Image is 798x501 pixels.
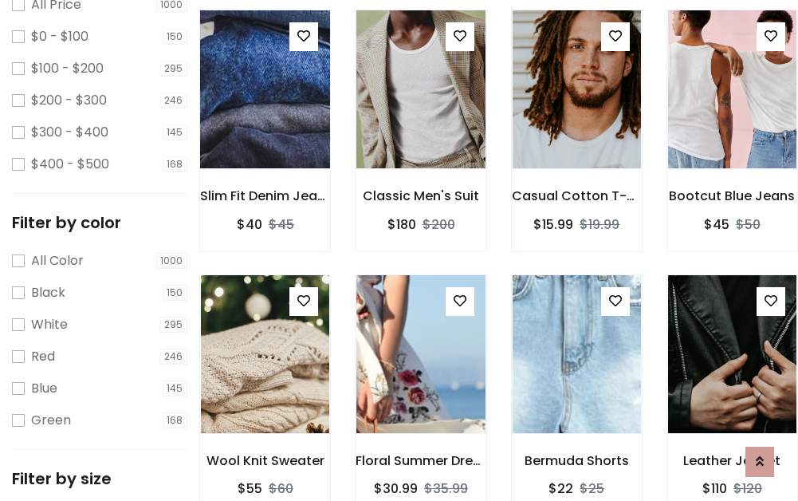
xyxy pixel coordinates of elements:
h6: $45 [704,217,729,232]
h6: $55 [238,481,262,496]
label: Black [31,283,65,302]
del: $45 [269,215,294,234]
h6: Classic Men's Suit [356,188,485,203]
h5: Filter by color [12,213,187,232]
h6: $40 [237,217,262,232]
span: 246 [160,349,188,365]
del: $50 [736,215,761,234]
span: 295 [160,61,188,77]
del: $200 [423,215,455,234]
span: 150 [163,29,188,45]
del: $60 [269,479,293,498]
label: $400 - $500 [31,155,109,174]
span: 145 [163,381,188,396]
label: White [31,315,68,334]
span: 168 [163,156,188,172]
h5: Filter by size [12,469,187,488]
label: Green [31,411,71,430]
h6: $15.99 [533,217,573,232]
h6: Bootcut Blue Jeans [667,188,797,203]
span: 168 [163,412,188,428]
label: $100 - $200 [31,59,104,78]
label: Red [31,347,55,366]
del: $19.99 [580,215,619,234]
h6: Casual Cotton T-Shirt [512,188,642,203]
span: 1000 [156,253,188,269]
span: 150 [163,285,188,301]
h6: $180 [387,217,416,232]
h6: Slim Fit Denim Jeans [200,188,330,203]
label: $0 - $100 [31,27,88,46]
label: $300 - $400 [31,123,108,142]
span: 246 [160,93,188,108]
h6: $22 [548,481,573,496]
span: 295 [160,317,188,333]
del: $35.99 [424,479,468,498]
del: $120 [733,479,762,498]
label: $200 - $300 [31,91,107,110]
h6: Leather Jacket [667,453,797,468]
label: All Color [31,251,84,270]
h6: $110 [702,481,727,496]
label: Blue [31,379,57,398]
h6: Floral Summer Dress [356,453,485,468]
span: 145 [163,124,188,140]
del: $25 [580,479,604,498]
h6: $30.99 [374,481,418,496]
h6: Wool Knit Sweater [200,453,330,468]
h6: Bermuda Shorts [512,453,642,468]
